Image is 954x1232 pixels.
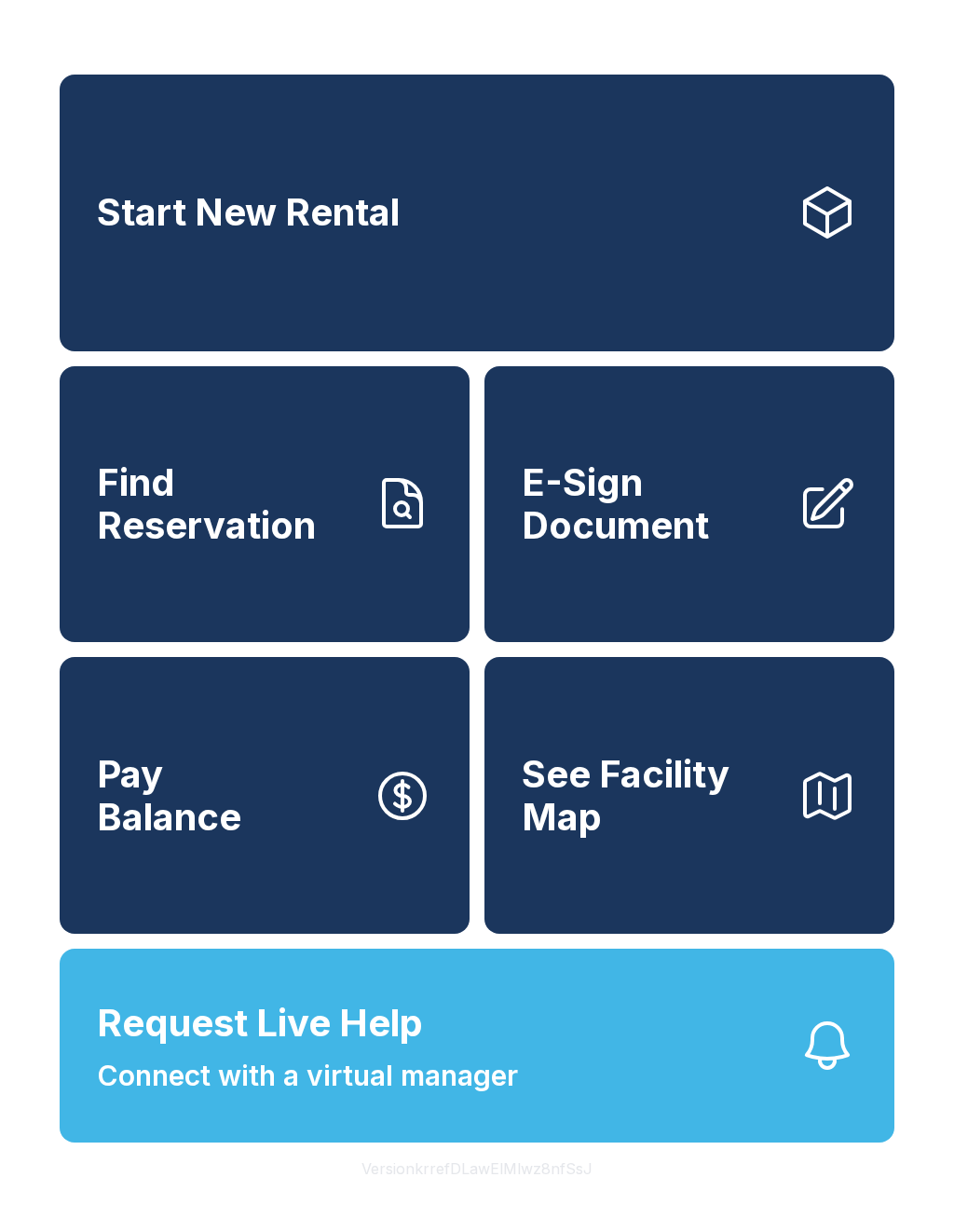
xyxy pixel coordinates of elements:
[484,657,894,934] button: See Facility Map
[97,753,241,838] span: Pay Balance
[60,657,470,934] button: PayBalance
[347,1143,607,1195] button: VersionkrrefDLawElMlwz8nfSsJ
[522,461,783,546] span: E-Sign Document
[60,366,470,643] a: Find Reservation
[60,949,894,1143] button: Request Live HelpConnect with a virtual manager
[97,461,358,546] span: Find Reservation
[484,366,894,643] a: E-Sign Document
[60,75,894,351] a: Start New Rental
[522,753,783,838] span: See Facility Map
[97,1055,518,1097] span: Connect with a virtual manager
[97,191,400,234] span: Start New Rental
[97,995,423,1051] span: Request Live Help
